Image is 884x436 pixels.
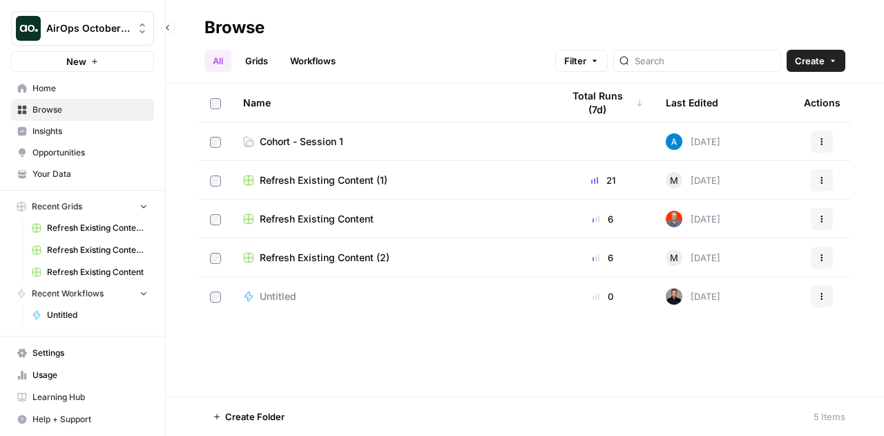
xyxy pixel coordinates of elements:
[32,369,148,381] span: Usage
[562,173,644,187] div: 21
[555,50,608,72] button: Filter
[260,173,387,187] span: Refresh Existing Content (1)
[666,249,720,266] div: [DATE]
[11,99,154,121] a: Browse
[11,364,154,386] a: Usage
[32,347,148,359] span: Settings
[225,410,285,424] span: Create Folder
[282,50,344,72] a: Workflows
[32,146,148,159] span: Opportunities
[26,239,154,261] a: Refresh Existing Content (2)
[11,283,154,304] button: Recent Workflows
[11,120,154,142] a: Insights
[670,251,678,265] span: M
[804,84,840,122] div: Actions
[666,288,682,305] img: gakg5ozwg7i5ne5ujip7i34nl3nv
[670,173,678,187] span: M
[260,212,374,226] span: Refresh Existing Content
[11,77,154,99] a: Home
[562,212,644,226] div: 6
[666,172,720,189] div: [DATE]
[243,290,540,303] a: Untitled
[666,288,720,305] div: [DATE]
[564,54,586,68] span: Filter
[666,211,682,227] img: 698zlg3kfdwlkwrbrsgpwna4smrc
[562,84,644,122] div: Total Runs (7d)
[666,84,718,122] div: Last Edited
[243,251,540,265] a: Refresh Existing Content (2)
[666,133,720,150] div: [DATE]
[260,251,390,265] span: Refresh Existing Content (2)
[635,54,775,68] input: Search
[26,304,154,326] a: Untitled
[243,84,540,122] div: Name
[32,104,148,116] span: Browse
[32,82,148,95] span: Home
[237,50,276,72] a: Grids
[204,50,231,72] a: All
[47,222,148,234] span: Refresh Existing Content (1)
[11,408,154,430] button: Help + Support
[32,125,148,138] span: Insights
[204,406,293,428] button: Create Folder
[32,287,104,300] span: Recent Workflows
[787,50,845,72] button: Create
[32,413,148,426] span: Help + Support
[16,16,41,41] img: AirOps October Cohort Logo
[260,290,296,303] span: Untitled
[11,342,154,364] a: Settings
[26,261,154,283] a: Refresh Existing Content
[814,410,845,424] div: 5 Items
[47,244,148,256] span: Refresh Existing Content (2)
[11,142,154,164] a: Opportunities
[26,217,154,239] a: Refresh Existing Content (1)
[11,11,154,46] button: Workspace: AirOps October Cohort
[47,266,148,278] span: Refresh Existing Content
[562,290,644,303] div: 0
[11,51,154,72] button: New
[204,17,265,39] div: Browse
[243,135,540,149] a: Cohort - Session 1
[666,211,720,227] div: [DATE]
[32,200,82,213] span: Recent Grids
[11,196,154,217] button: Recent Grids
[243,173,540,187] a: Refresh Existing Content (1)
[66,55,86,68] span: New
[260,135,343,149] span: Cohort - Session 1
[32,391,148,404] span: Learning Hub
[795,54,825,68] span: Create
[11,163,154,185] a: Your Data
[243,212,540,226] a: Refresh Existing Content
[32,168,148,180] span: Your Data
[11,386,154,408] a: Learning Hub
[47,309,148,321] span: Untitled
[562,251,644,265] div: 6
[666,133,682,150] img: o3cqybgnmipr355j8nz4zpq1mc6x
[46,21,130,35] span: AirOps October Cohort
